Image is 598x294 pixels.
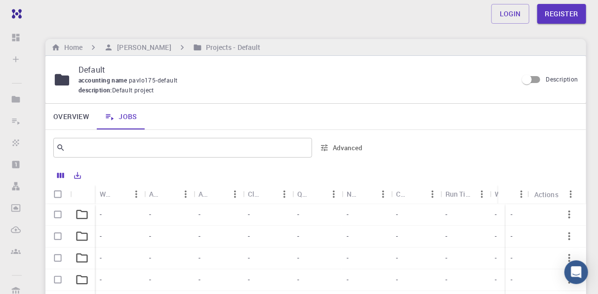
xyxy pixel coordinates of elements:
[292,184,342,204] div: Queue
[149,253,151,263] p: -
[498,185,529,204] div: Status
[297,253,299,263] p: -
[100,253,102,263] p: -
[342,184,391,204] div: Nodes
[199,275,200,285] p: -
[194,184,243,204] div: Application Version
[69,168,86,183] button: Export
[52,168,69,183] button: Columns
[70,185,95,204] div: Icon
[495,253,497,263] p: -
[100,210,102,219] p: -
[396,275,398,285] p: -
[243,184,292,204] div: Cluster
[491,4,529,24] a: Login
[391,184,440,204] div: Cores
[79,76,129,84] span: accounting name
[227,186,243,202] button: Menu
[297,231,299,241] p: -
[95,184,144,204] div: Workflow Name
[511,253,513,263] p: -
[129,76,181,84] span: pavlo175-default
[79,85,112,95] span: description :
[112,85,154,95] span: Default project
[396,253,398,263] p: -
[347,210,349,219] p: -
[162,186,178,202] button: Sort
[128,186,144,202] button: Menu
[144,184,194,204] div: Application
[261,186,277,202] button: Sort
[396,184,409,204] div: Cores
[511,231,513,241] p: -
[511,210,513,219] p: -
[359,186,375,202] button: Sort
[445,231,447,241] p: -
[503,186,519,202] button: Sort
[534,185,558,204] div: Actions
[248,210,250,219] p: -
[347,231,349,241] p: -
[149,275,151,285] p: -
[60,42,82,53] h6: Home
[8,9,22,19] img: logo
[202,42,261,53] h6: Projects - Default
[248,253,250,263] p: -
[445,253,447,263] p: -
[347,253,349,263] p: -
[326,186,342,202] button: Menu
[474,186,490,202] button: Menu
[564,260,588,284] div: Open Intercom Messenger
[514,186,529,202] button: Menu
[445,275,447,285] p: -
[211,186,227,202] button: Sort
[396,210,398,219] p: -
[277,186,292,202] button: Menu
[97,104,145,129] a: Jobs
[100,231,102,241] p: -
[199,184,211,204] div: Application Version
[563,186,579,202] button: Menu
[347,275,349,285] p: -
[199,210,200,219] p: -
[316,140,367,156] button: Advanced
[511,275,513,285] p: -
[100,275,102,285] p: -
[546,75,578,83] span: Description
[113,186,128,202] button: Sort
[445,210,447,219] p: -
[199,253,200,263] p: -
[445,184,474,204] div: Run Time
[297,184,310,204] div: Queue
[409,186,425,202] button: Sort
[425,186,440,202] button: Menu
[149,231,151,241] p: -
[113,42,171,53] h6: [PERSON_NAME]
[495,275,497,285] p: -
[178,186,194,202] button: Menu
[495,231,497,241] p: -
[529,185,579,204] div: Actions
[49,42,263,53] nav: breadcrumb
[248,275,250,285] p: -
[440,184,490,204] div: Run Time
[79,64,510,76] p: Default
[248,184,261,204] div: Cluster
[310,186,326,202] button: Sort
[396,231,398,241] p: -
[100,184,113,204] div: Workflow Name
[375,186,391,202] button: Menu
[297,275,299,285] p: -
[297,210,299,219] p: -
[537,4,586,24] a: Register
[347,184,359,204] div: Nodes
[149,184,162,204] div: Application
[248,231,250,241] p: -
[199,231,200,241] p: -
[495,210,497,219] p: -
[45,104,97,129] a: Overview
[149,210,151,219] p: -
